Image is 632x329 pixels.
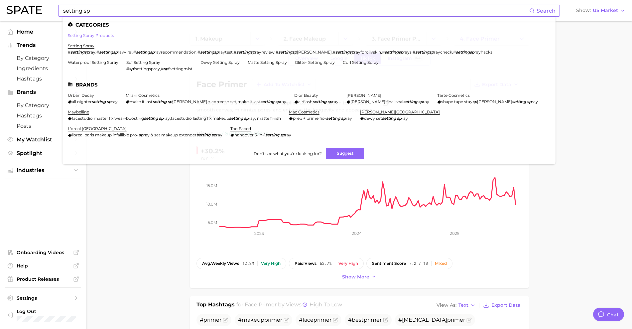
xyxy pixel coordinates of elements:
[72,132,139,137] span: l'oreal paris makeup infallible pro-
[5,261,81,271] a: Help
[275,99,280,104] em: sp
[96,50,99,55] span: #
[413,50,415,55] span: #
[164,116,170,121] span: ray
[17,89,70,95] span: Brands
[294,93,318,98] a: dior beauty
[68,22,550,28] li: Categories
[17,276,70,282] span: Product Releases
[242,261,254,266] span: 12.2m
[5,110,81,121] a: Hashtags
[313,99,326,104] em: setting
[134,66,160,71] span: fsettingspray
[295,261,316,266] span: paid views
[68,43,94,48] a: setting spray
[7,6,42,14] img: SPATE
[200,50,219,55] em: settingsp
[129,66,134,71] em: sp
[72,116,144,121] span: facestudio master fix wear-boosting
[245,301,277,308] span: face primer
[68,33,114,38] a: setting spray products
[68,109,89,114] a: maybelline
[136,50,155,55] em: settingsp
[320,261,331,266] span: 63.7%
[164,66,168,71] em: sp
[437,303,456,307] span: View As
[126,93,160,98] a: milani cosmetics
[17,76,70,82] span: Hashtags
[197,50,200,55] span: #
[126,99,286,104] div: ,
[200,317,221,323] span: #
[360,109,440,114] a: [PERSON_NAME][GEOGRAPHIC_DATA]
[202,261,239,266] span: weekly views
[477,99,512,104] span: [PERSON_NAME]
[453,50,456,55] span: #
[326,148,364,159] button: Suggest
[248,60,287,65] a: matte setting spray
[5,40,81,50] button: Trends
[159,116,164,121] em: sp
[206,183,217,188] tspan: 15.0m
[447,317,465,323] span: primer
[314,317,331,323] span: primer
[382,116,396,121] em: setting
[255,50,275,55] span: rayreview
[236,50,255,55] em: settingsp
[133,50,136,55] span: #
[537,8,556,14] span: Search
[68,50,70,55] span: #
[68,50,492,55] div: , , , , , , , , ,
[348,317,382,323] span: #best
[346,93,381,98] a: [PERSON_NAME]
[203,317,221,323] span: primer
[299,317,331,323] span: #
[244,116,249,121] em: sp
[206,202,217,207] tspan: 10.0m
[17,112,70,119] span: Hashtags
[17,29,70,35] span: Home
[458,303,468,307] span: Text
[118,50,132,55] span: rayviral
[474,50,492,55] span: rayhacks
[5,100,81,110] a: by Category
[107,99,111,104] em: sp
[385,50,403,55] em: settingsp
[491,302,521,308] span: Export Data
[350,99,403,104] span: [PERSON_NAME] final seal
[5,293,81,303] a: Settings
[472,99,477,104] em: sp
[354,50,381,55] span: rayforoilyskin
[223,317,228,323] button: Flag as miscategorized or irrelevant
[17,136,70,143] span: My Watchlist
[435,301,477,310] button: View AsText
[289,258,364,269] button: paid views63.7%Very high
[364,116,382,121] span: dewy set
[216,132,222,137] span: ray
[364,317,382,323] span: primer
[280,99,286,104] span: ray
[532,99,538,104] span: ray
[249,116,281,121] span: ray, matte finish
[265,132,279,137] em: setting
[254,151,322,156] span: Don't see what you're looking for?
[5,53,81,63] a: by Category
[172,99,236,104] span: [PERSON_NAME] + correct + set
[327,99,332,104] em: sp
[17,167,70,173] span: Industries
[238,317,282,323] span: #makeup
[441,99,472,104] span: shape tape stay
[576,9,591,12] span: Show
[456,50,474,55] em: settingsp
[264,317,282,323] span: primer
[512,99,526,104] em: setting
[398,317,465,323] span: #[MEDICAL_DATA]
[295,60,335,65] a: glitter setting spray
[196,301,235,310] h1: Top Hashtags
[17,123,70,129] span: Posts
[234,132,265,137] span: hangover 3-in-1
[310,301,342,308] span: high to low
[126,66,129,71] span: #
[99,50,118,55] em: settingsp
[68,126,127,131] a: l'oreal [GEOGRAPHIC_DATA]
